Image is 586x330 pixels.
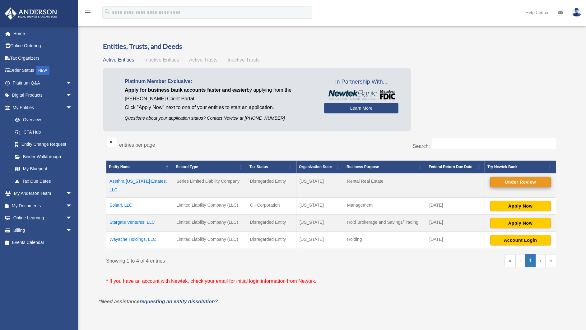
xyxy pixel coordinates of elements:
[106,173,173,198] td: Asethra [US_STATE] Estates, LLC
[106,198,173,215] td: Soltari, LLC
[247,232,296,249] td: Disregarded Entity
[490,235,551,245] button: Account Login
[545,254,556,267] a: Last
[125,77,315,86] p: Platinum Member Exclusive:
[125,87,247,93] span: Apply for business bank accounts faster and easier
[4,224,81,236] a: Billingarrow_drop_down
[4,77,81,89] a: Platinum Q&Aarrow_drop_down
[344,232,426,249] td: Holding
[106,254,327,265] div: Showing 1 to 4 of 4 entries
[99,299,218,304] em: *Need assistance ?
[9,126,78,138] a: CTA Hub
[485,161,556,174] th: Try Newtek Bank : Activate to sort
[103,57,134,62] span: Active Entities
[106,232,173,249] td: Wayache Holdings, LLC
[106,277,556,286] p: * If you have an account with Newtek, check your email for initial login information from Newtek.
[344,198,426,215] td: Management
[84,9,91,16] i: menu
[490,237,551,242] a: Account Login
[572,8,581,17] img: User Pic
[515,254,525,267] a: Previous
[247,198,296,215] td: C - Corporation
[4,199,81,212] a: My Documentsarrow_drop_down
[4,101,78,114] a: My Entitiesarrow_drop_down
[36,66,49,75] div: NEW
[4,52,81,64] a: Tax Organizers
[429,165,472,169] span: Federal Return Due Date
[109,165,130,169] span: Entity Name
[103,42,559,51] h3: Entities, Trusts, and Deeds
[9,138,78,151] a: Entity Change Request
[296,173,344,198] td: [US_STATE]
[173,198,247,215] td: Limited Liability Company (LLC)
[299,165,332,169] span: Organization State
[173,161,247,174] th: Record Type: Activate to sort
[346,165,379,169] span: Business Purpose
[66,224,78,237] span: arrow_drop_down
[3,7,59,20] img: Anderson Advisors Platinum Portal
[536,254,545,267] a: Next
[189,57,218,62] span: Active Trusts
[249,165,268,169] span: Tax Status
[4,89,81,102] a: Digital Productsarrow_drop_down
[296,198,344,215] td: [US_STATE]
[327,90,395,100] img: NewtekBankLogoSM.png
[296,232,344,249] td: [US_STATE]
[125,103,315,112] p: Click "Apply Now" next to one of your entities to start an application.
[66,212,78,225] span: arrow_drop_down
[106,161,173,174] th: Entity Name: Activate to invert sorting
[66,89,78,102] span: arrow_drop_down
[490,177,551,187] button: Under Review
[426,215,485,232] td: [DATE]
[4,40,81,52] a: Online Ordering
[9,163,78,175] a: My Blueprint
[125,86,315,103] p: by applying from the [PERSON_NAME] Client Portal.
[144,57,179,62] span: Inactive Entities
[426,198,485,215] td: [DATE]
[66,77,78,89] span: arrow_drop_down
[296,215,344,232] td: [US_STATE]
[247,215,296,232] td: Disregarded Entity
[228,57,260,62] span: Inactive Trusts
[9,150,78,163] a: Binder Walkthrough
[4,64,81,77] a: Order StatusNEW
[9,175,78,187] a: Tax Due Dates
[66,101,78,114] span: arrow_drop_down
[413,144,430,149] label: Search:
[525,254,536,267] a: 1
[9,114,75,126] a: Overview
[173,232,247,249] td: Limited Liability Company (LLC)
[66,199,78,212] span: arrow_drop_down
[104,8,111,15] i: search
[125,114,315,122] p: Questions about your application status? Contact Newtek at [PHONE_NUMBER]
[173,173,247,198] td: Series Limited Liability Company
[247,173,296,198] td: Disregarded Entity
[173,215,247,232] td: Limited Liability Company (LLC)
[4,187,81,200] a: My Anderson Teamarrow_drop_down
[4,212,81,224] a: Online Learningarrow_drop_down
[426,232,485,249] td: [DATE]
[4,27,81,40] a: Home
[119,142,155,148] label: entries per page
[324,103,398,113] a: Learn More
[176,165,198,169] span: Record Type
[426,161,485,174] th: Federal Return Due Date: Activate to sort
[490,201,551,211] button: Apply Now
[247,161,296,174] th: Tax Status: Activate to sort
[344,173,426,198] td: Rental Real Estate
[140,299,215,304] a: requesting an entity dissolution
[106,215,173,232] td: Stargate Ventures, LLC
[4,236,81,249] a: Events Calendar
[324,77,398,87] span: In Partnership With...
[66,187,78,200] span: arrow_drop_down
[490,218,551,228] button: Apply Now
[296,161,344,174] th: Organization State: Activate to sort
[505,254,515,267] a: First
[84,11,91,16] a: menu
[344,161,426,174] th: Business Purpose: Activate to sort
[487,163,546,171] div: Try Newtek Bank
[344,215,426,232] td: Hold Brokerage and Savings/Trading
